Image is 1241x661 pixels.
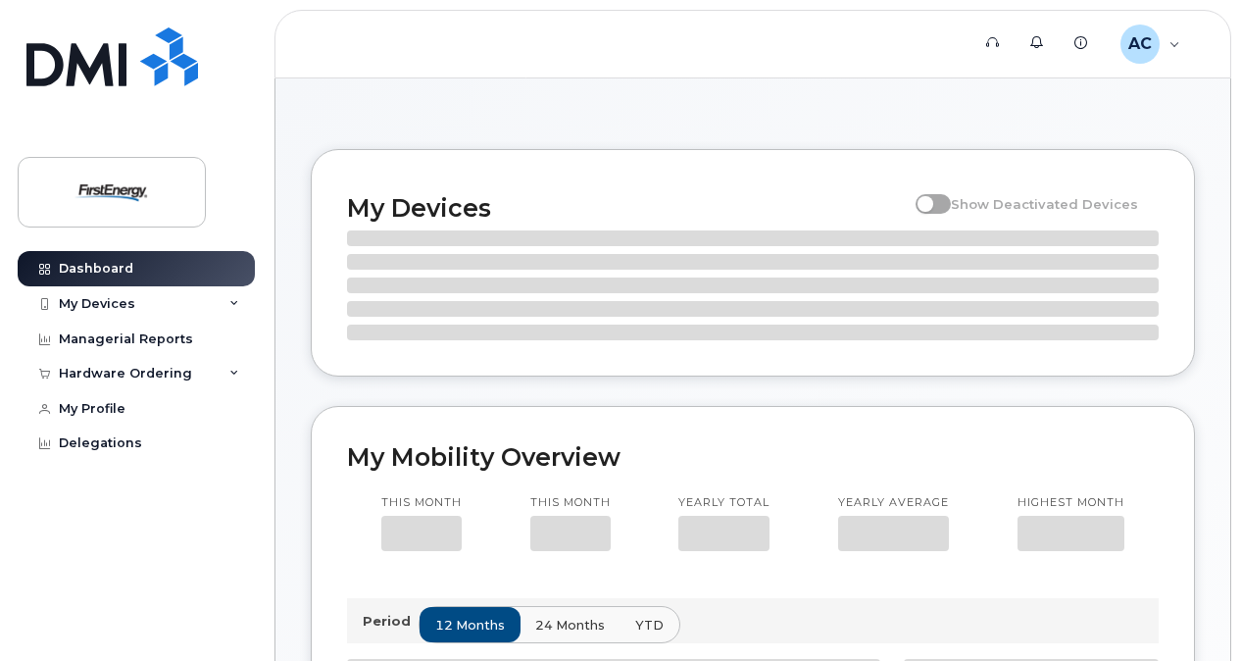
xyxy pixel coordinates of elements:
[363,612,419,631] p: Period
[678,495,769,511] p: Yearly total
[1018,495,1124,511] p: Highest month
[951,196,1138,212] span: Show Deactivated Devices
[347,442,1159,472] h2: My Mobility Overview
[635,616,664,635] span: YTD
[535,616,605,635] span: 24 months
[347,193,906,223] h2: My Devices
[916,185,931,201] input: Show Deactivated Devices
[530,495,611,511] p: This month
[381,495,462,511] p: This month
[838,495,949,511] p: Yearly average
